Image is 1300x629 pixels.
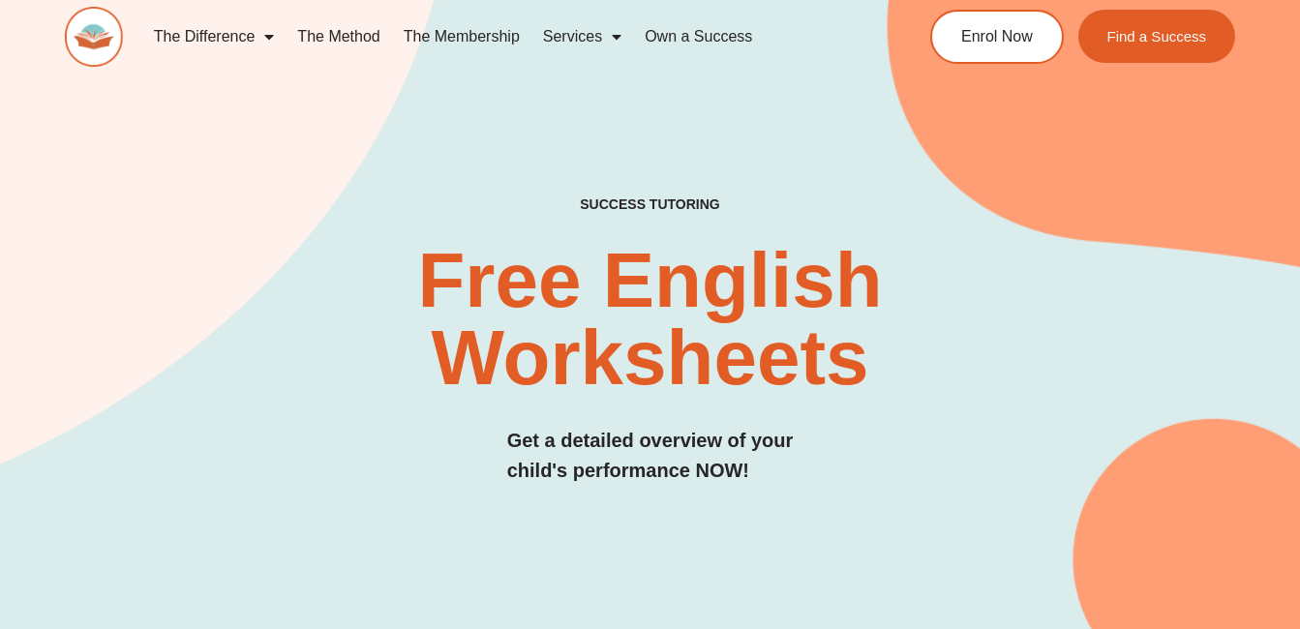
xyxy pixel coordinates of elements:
[142,15,287,59] a: The Difference
[1106,29,1206,44] span: Find a Success
[930,10,1064,64] a: Enrol Now
[477,196,824,213] h4: SUCCESS TUTORING​
[264,242,1037,397] h2: Free English Worksheets​
[633,15,764,59] a: Own a Success
[392,15,531,59] a: The Membership
[1077,10,1235,63] a: Find a Success
[961,29,1033,45] span: Enrol Now
[142,15,863,59] nav: Menu
[507,426,794,486] h3: Get a detailed overview of your child's performance NOW!
[286,15,391,59] a: The Method
[531,15,633,59] a: Services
